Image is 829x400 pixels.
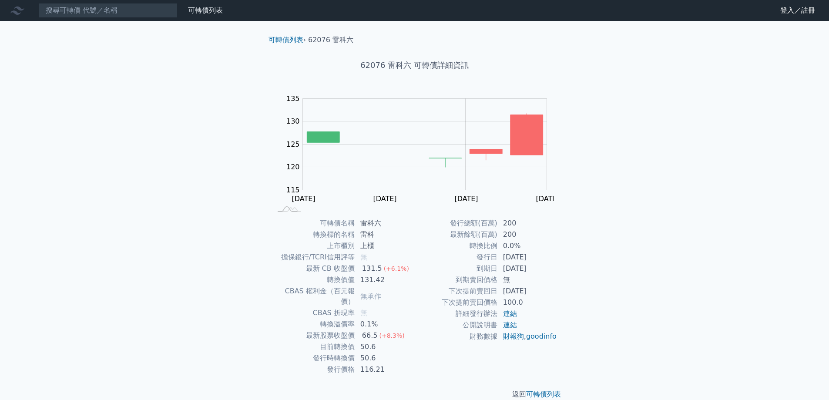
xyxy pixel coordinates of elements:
td: 目前轉換價 [272,341,355,353]
td: 公開說明書 [415,319,498,331]
span: (+8.3%) [379,332,404,339]
g: Chart [282,94,560,203]
span: 無承作 [360,292,381,300]
h1: 62076 雷科六 可轉債詳細資訊 [262,59,568,71]
td: 發行價格 [272,364,355,375]
span: (+6.1%) [384,265,409,272]
td: 財務數據 [415,331,498,342]
td: 雷科六 [355,218,415,229]
a: 財報狗 [503,332,524,340]
td: 上市櫃別 [272,240,355,252]
td: 50.6 [355,353,415,364]
td: 擔保銀行/TCRI信用評等 [272,252,355,263]
td: 轉換標的名稱 [272,229,355,240]
td: 最新股票收盤價 [272,330,355,341]
td: 116.21 [355,364,415,375]
input: 搜尋可轉債 代號／名稱 [38,3,178,18]
tspan: [DATE] [455,195,478,203]
td: 發行總額(百萬) [415,218,498,229]
td: 100.0 [498,297,557,308]
td: 下次提前賣回日 [415,286,498,297]
td: , [498,331,557,342]
tspan: 120 [286,163,300,171]
tspan: 125 [286,140,300,148]
td: [DATE] [498,263,557,274]
p: 返回 [262,389,568,400]
tspan: 115 [286,186,300,194]
td: 發行時轉換價 [272,353,355,364]
tspan: [DATE] [373,195,397,203]
g: Series [307,114,543,168]
td: CBAS 折現率 [272,307,355,319]
li: › [269,35,306,45]
td: [DATE] [498,252,557,263]
td: 下次提前賣回價格 [415,297,498,308]
td: 轉換比例 [415,240,498,252]
td: CBAS 權利金（百元報價） [272,286,355,307]
a: 登入／註冊 [773,3,822,17]
td: 200 [498,229,557,240]
a: 可轉債列表 [188,6,223,14]
div: 66.5 [360,330,379,341]
tspan: 130 [286,117,300,125]
td: 0.1% [355,319,415,330]
a: 可轉債列表 [269,36,303,44]
td: [DATE] [498,286,557,297]
td: 到期賣回價格 [415,274,498,286]
span: 無 [360,253,367,261]
td: 雷科 [355,229,415,240]
td: 50.6 [355,341,415,353]
td: 200 [498,218,557,229]
tspan: [DATE] [536,195,560,203]
td: 最新 CB 收盤價 [272,263,355,274]
td: 上櫃 [355,240,415,252]
tspan: [DATE] [292,195,315,203]
td: 131.42 [355,274,415,286]
span: 無 [360,309,367,317]
td: 到期日 [415,263,498,274]
td: 無 [498,274,557,286]
div: 131.5 [360,263,384,274]
td: 最新餘額(百萬) [415,229,498,240]
td: 轉換價值 [272,274,355,286]
td: 0.0% [498,240,557,252]
td: 轉換溢價率 [272,319,355,330]
tspan: 135 [286,94,300,103]
a: 連結 [503,309,517,318]
td: 詳細發行辦法 [415,308,498,319]
a: goodinfo [526,332,557,340]
td: 發行日 [415,252,498,263]
a: 連結 [503,321,517,329]
a: 可轉債列表 [526,390,561,398]
td: 可轉債名稱 [272,218,355,229]
li: 62076 雷科六 [308,35,353,45]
